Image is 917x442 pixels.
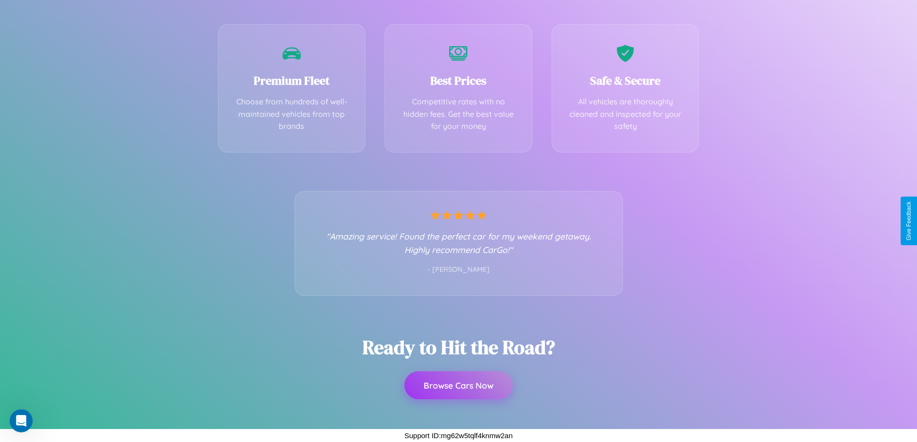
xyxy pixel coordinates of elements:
[314,264,603,276] p: - [PERSON_NAME]
[400,73,517,88] h3: Best Prices
[404,371,513,399] button: Browse Cars Now
[567,73,685,88] h3: Safe & Secure
[314,229,603,256] p: "Amazing service! Found the perfect car for my weekend getaway. Highly recommend CarGo!"
[362,334,555,360] h2: Ready to Hit the Road?
[233,96,351,133] p: Choose from hundreds of well-maintained vehicles from top brands
[404,429,513,442] p: Support ID: mg62w5tqlf4knmw2an
[400,96,517,133] p: Competitive rates with no hidden fees. Get the best value for your money
[567,96,685,133] p: All vehicles are thoroughly cleaned and inspected for your safety
[905,202,912,240] div: Give Feedback
[10,409,33,432] iframe: Intercom live chat
[233,73,351,88] h3: Premium Fleet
